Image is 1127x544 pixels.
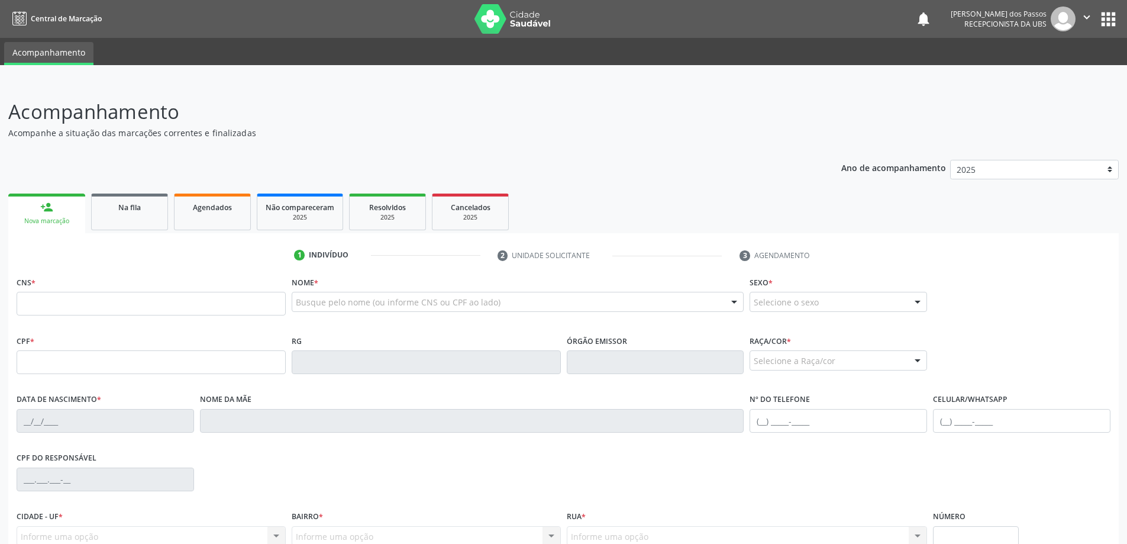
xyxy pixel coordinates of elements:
a: Acompanhamento [4,42,93,65]
input: (__) _____-_____ [933,409,1110,433]
label: Órgão emissor [567,332,627,350]
i:  [1080,11,1093,24]
label: Número [933,508,965,526]
div: 2025 [441,213,500,222]
div: 2025 [266,213,334,222]
label: Data de nascimento [17,391,101,409]
div: [PERSON_NAME] dos Passos [951,9,1047,19]
span: Na fila [118,202,141,213]
label: Celular/WhatsApp [933,391,1007,409]
span: Cancelados [451,202,490,213]
span: Recepcionista da UBS [964,19,1047,29]
div: Nova marcação [17,217,77,226]
label: CPF do responsável [17,449,96,468]
input: __/__/____ [17,409,194,433]
label: Raça/cor [750,332,791,350]
input: ___.___.___-__ [17,468,194,491]
label: Bairro [292,508,323,526]
label: CNS [17,273,35,292]
a: Central de Marcação [8,9,102,28]
p: Acompanhamento [8,97,786,127]
span: Selecione o sexo [754,296,819,308]
label: Sexo [750,273,773,292]
div: 1 [294,250,305,260]
img: img [1051,7,1076,31]
span: Busque pelo nome (ou informe CNS ou CPF ao lado) [296,296,500,308]
label: Nome da mãe [200,391,251,409]
span: Selecione a Raça/cor [754,355,835,367]
label: RG [292,332,302,350]
div: person_add [40,201,53,214]
input: (__) _____-_____ [750,409,927,433]
div: 2025 [358,213,417,222]
p: Ano de acompanhamento [841,160,946,175]
span: Resolvidos [369,202,406,213]
div: Indivíduo [309,250,348,260]
button: apps [1098,9,1119,30]
label: Nome [292,273,318,292]
label: Nº do Telefone [750,391,810,409]
span: Agendados [193,202,232,213]
button:  [1076,7,1098,31]
label: CPF [17,332,34,350]
span: Não compareceram [266,202,334,213]
p: Acompanhe a situação das marcações correntes e finalizadas [8,127,786,139]
label: Rua [567,508,586,526]
button: notifications [915,11,932,27]
span: Central de Marcação [31,14,102,24]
